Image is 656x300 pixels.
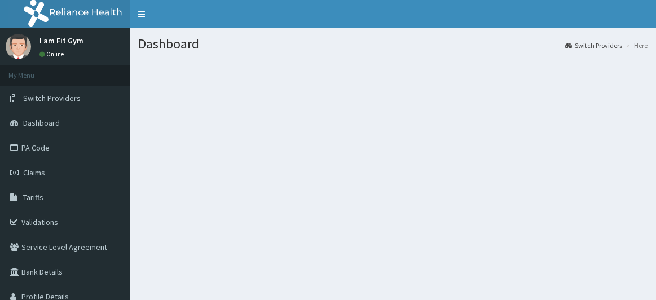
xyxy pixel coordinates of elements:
[138,37,648,51] h1: Dashboard
[23,118,60,128] span: Dashboard
[23,167,45,178] span: Claims
[39,50,67,58] a: Online
[565,41,622,50] a: Switch Providers
[39,37,83,45] p: I am Fit Gym
[23,192,43,202] span: Tariffs
[6,34,31,59] img: User Image
[23,93,81,103] span: Switch Providers
[623,41,648,50] li: Here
